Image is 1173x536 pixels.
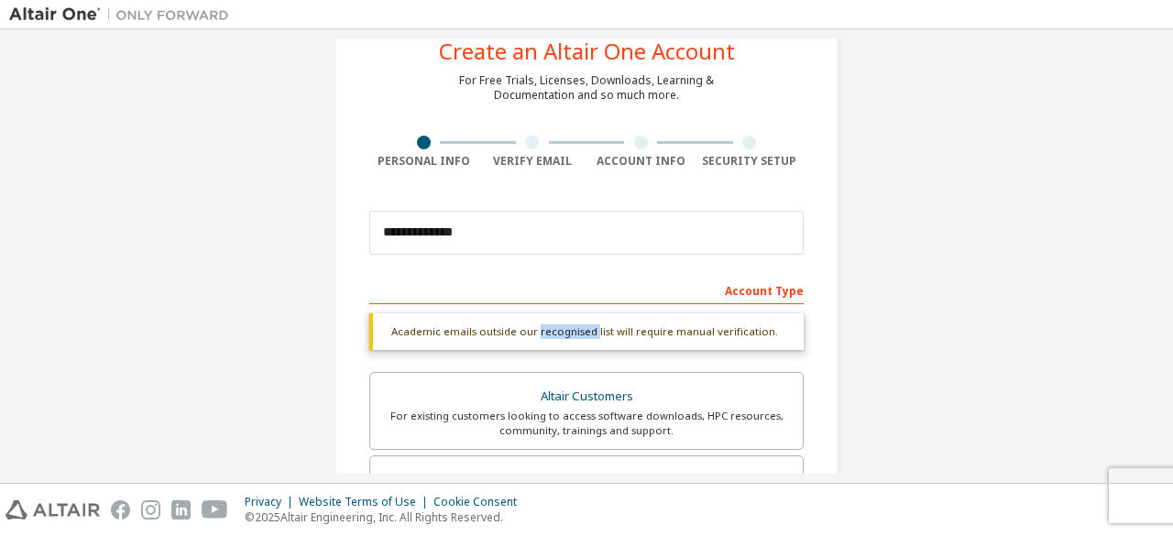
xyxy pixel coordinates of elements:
[459,73,714,103] div: For Free Trials, Licenses, Downloads, Learning & Documentation and so much more.
[369,313,804,350] div: Academic emails outside our recognised list will require manual verification.
[171,500,191,520] img: linkedin.svg
[439,40,735,62] div: Create an Altair One Account
[433,495,528,509] div: Cookie Consent
[9,5,238,24] img: Altair One
[381,409,792,438] div: For existing customers looking to access software downloads, HPC resources, community, trainings ...
[369,154,478,169] div: Personal Info
[478,154,587,169] div: Verify Email
[5,500,100,520] img: altair_logo.svg
[111,500,130,520] img: facebook.svg
[586,154,696,169] div: Account Info
[381,467,792,493] div: Students
[381,384,792,410] div: Altair Customers
[696,154,805,169] div: Security Setup
[369,275,804,304] div: Account Type
[245,495,299,509] div: Privacy
[299,495,433,509] div: Website Terms of Use
[202,500,228,520] img: youtube.svg
[245,509,528,525] p: © 2025 Altair Engineering, Inc. All Rights Reserved.
[141,500,160,520] img: instagram.svg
